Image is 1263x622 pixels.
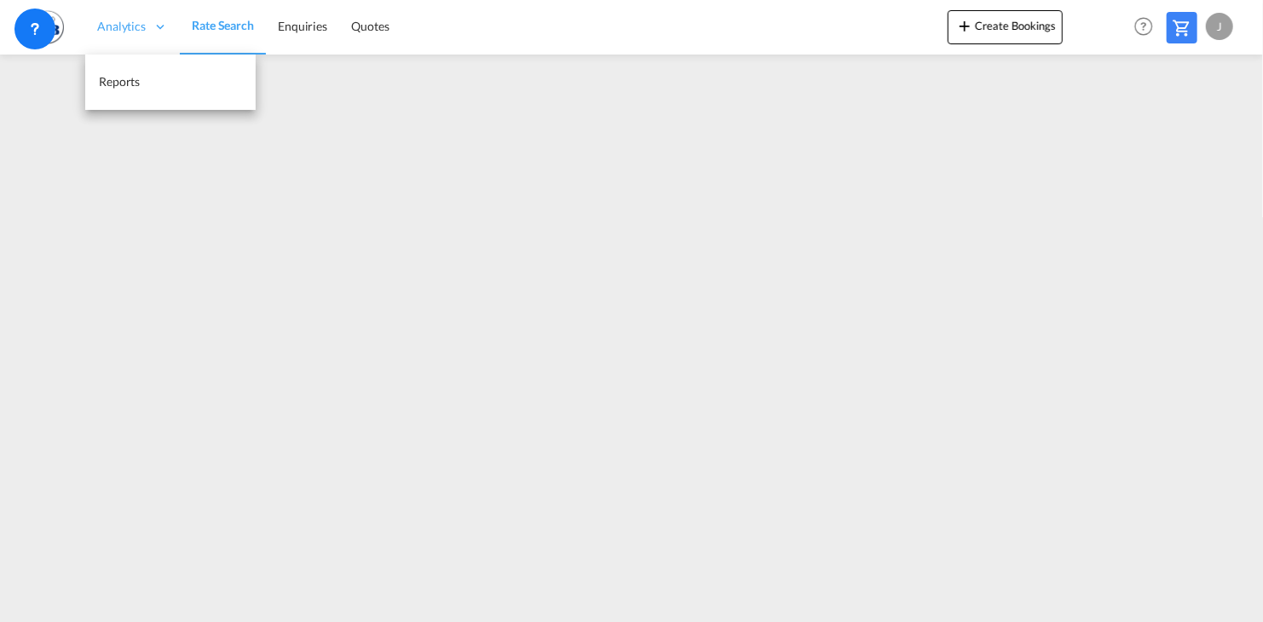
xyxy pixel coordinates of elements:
a: Reports [85,55,256,110]
span: Quotes [351,19,389,33]
span: Analytics [97,18,146,35]
span: Reports [99,74,140,89]
span: Rate Search [192,18,254,32]
div: Help [1129,12,1167,43]
div: J [1206,13,1233,40]
md-icon: icon-plus 400-fg [954,15,975,36]
span: Help [1129,12,1158,41]
span: Enquiries [278,19,327,33]
button: icon-plus 400-fgCreate Bookings [948,10,1063,44]
img: 2b726980256c11eeaa87296e05903fd5.png [26,8,64,46]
